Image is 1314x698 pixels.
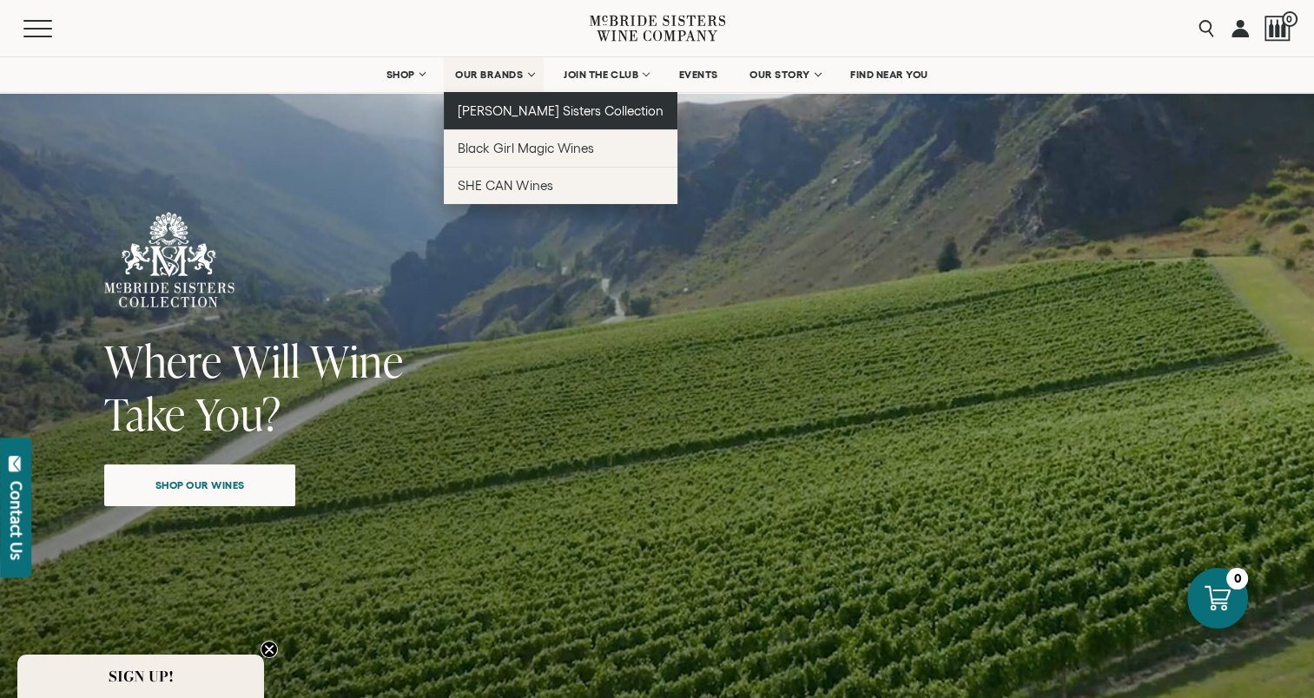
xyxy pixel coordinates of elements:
span: You? [195,384,281,444]
span: Where [104,331,222,391]
span: [PERSON_NAME] Sisters Collection [458,103,664,118]
span: SIGN UP! [109,666,174,687]
a: OUR BRANDS [444,57,544,92]
span: Shop our wines [125,468,275,502]
a: JOIN THE CLUB [552,57,659,92]
span: JOIN THE CLUB [564,69,638,81]
span: OUR BRANDS [455,69,523,81]
span: Take [104,384,186,444]
a: Black Girl Magic Wines [444,129,677,167]
a: SHOP [374,57,435,92]
a: SHE CAN Wines [444,167,677,204]
button: Mobile Menu Trigger [23,20,86,37]
span: 0 [1282,11,1297,27]
span: EVENTS [679,69,718,81]
span: Black Girl Magic Wines [458,141,593,155]
a: OUR STORY [738,57,831,92]
span: SHE CAN Wines [458,178,552,193]
div: Contact Us [8,481,25,560]
button: Close teaser [261,641,278,658]
span: Will [232,331,300,391]
div: 0 [1226,568,1248,589]
span: FIND NEAR YOU [850,69,928,81]
span: SHOP [386,69,415,81]
a: FIND NEAR YOU [839,57,940,92]
span: Wine [310,331,404,391]
a: Shop our wines [104,464,295,506]
a: [PERSON_NAME] Sisters Collection [444,92,677,129]
div: SIGN UP!Close teaser [17,655,264,698]
a: EVENTS [668,57,730,92]
span: OUR STORY [749,69,810,81]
